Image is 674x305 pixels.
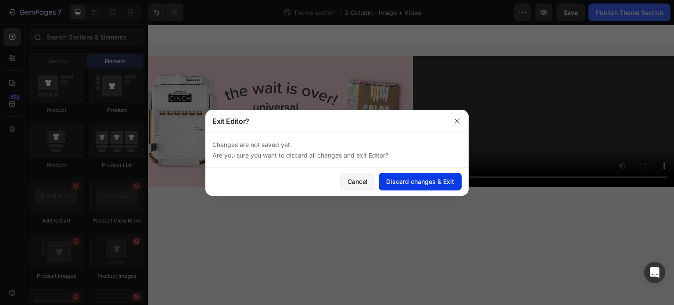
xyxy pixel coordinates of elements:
[348,177,368,186] div: Cancel
[386,177,454,186] div: Discard changes & Exit
[265,32,527,162] video: Video
[212,116,249,126] p: Exit Editor?
[644,262,665,283] div: Open Intercom Messenger
[212,140,462,161] p: Changes are not saved yet. Are you sure you want to discard all changes and exit Editor?
[87,130,175,152] button: <p>BUY THE NEW CINCH</p>
[93,135,169,147] p: BUY THE NEW CINCH
[379,173,462,190] button: Discard changes & Exit
[340,173,375,190] button: Cancel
